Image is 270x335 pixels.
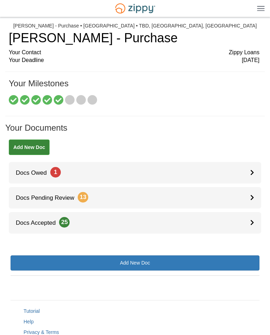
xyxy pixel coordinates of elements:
span: 1 [50,167,61,178]
div: Your Contact [9,49,259,57]
span: Docs Accepted [9,219,70,226]
span: [DATE] [242,56,259,64]
span: 13 [78,192,88,203]
div: [PERSON_NAME] - Purchase • [GEOGRAPHIC_DATA] • TBD, [GEOGRAPHIC_DATA], [GEOGRAPHIC_DATA] [13,23,257,29]
a: Privacy & Terms [24,329,59,335]
h1: [PERSON_NAME] - Purchase [9,31,259,45]
a: Help [24,319,34,324]
h1: Your Documents [5,123,265,139]
a: Add New Doc [9,139,50,155]
a: Docs Pending Review13 [9,187,261,209]
img: Mobile Dropdown Menu [257,6,265,11]
span: Docs Owed [9,169,61,176]
div: Your Deadline [9,56,259,64]
a: Docs Owed1 [9,162,261,184]
h1: Your Milestones [9,79,259,95]
a: Docs Accepted25 [9,212,261,234]
a: Add New Doc [11,255,259,271]
a: Tutorial [24,308,40,314]
span: Zippy Loans [229,49,259,57]
span: Docs Pending Review [9,194,88,201]
span: 25 [59,217,70,228]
